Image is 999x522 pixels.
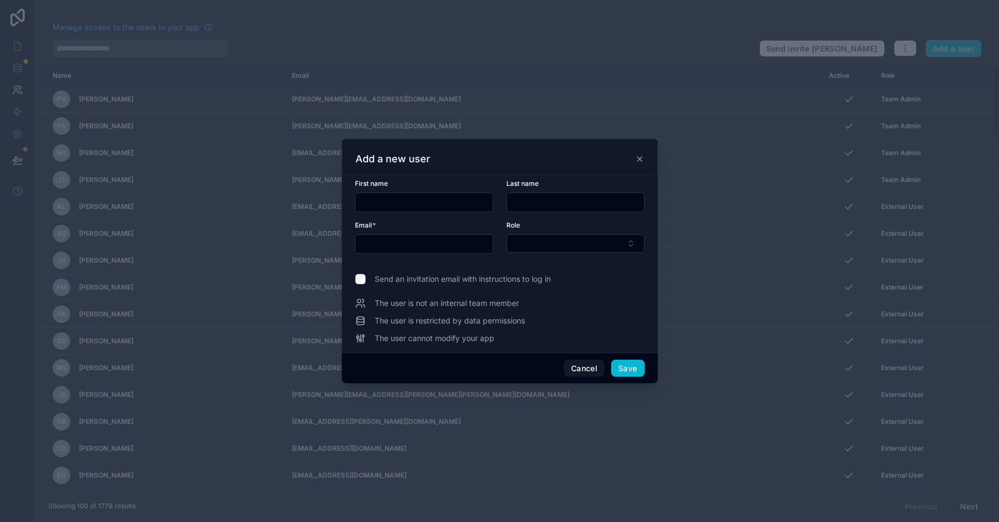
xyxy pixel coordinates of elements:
[506,179,539,188] span: Last name
[506,221,520,229] span: Role
[564,360,605,377] button: Cancel
[375,274,551,285] span: Send an invitation email with instructions to log in
[506,234,645,253] button: Select Button
[355,274,366,285] input: Send an invitation email with instructions to log in
[611,360,644,377] button: Save
[355,179,388,188] span: First name
[355,221,372,229] span: Email
[375,315,525,326] span: The user is restricted by data permissions
[355,152,430,166] h3: Add a new user
[375,333,494,344] span: The user cannot modify your app
[375,298,519,309] span: The user is not an internal team member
